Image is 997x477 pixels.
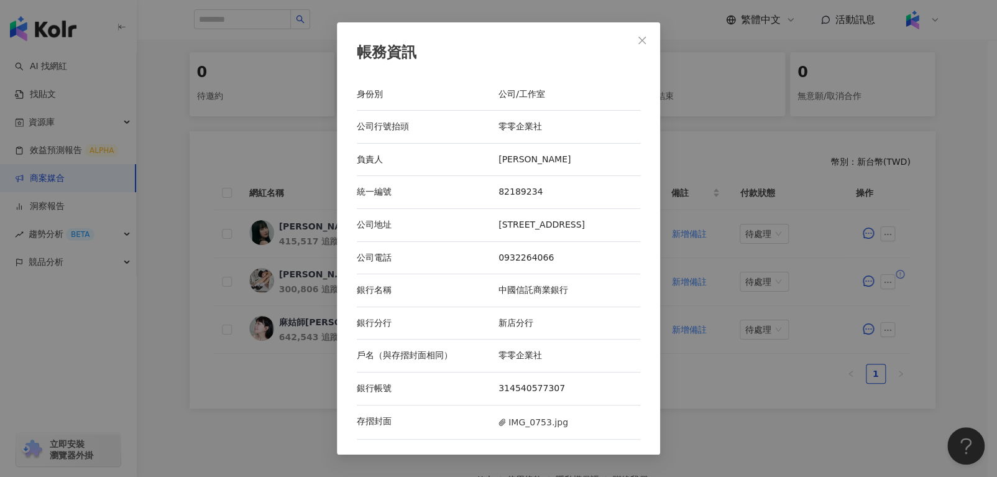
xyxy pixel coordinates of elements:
span: IMG_0753.jpg [498,415,568,429]
div: 公司地址 [357,219,498,231]
div: 存摺封面 [357,415,498,429]
div: 統一編號 [357,187,498,199]
div: 零零企業社 [498,350,640,363]
div: 0932264066 [498,252,640,264]
div: [PERSON_NAME] [498,154,640,166]
div: 零零企業社 [498,121,640,133]
div: [STREET_ADDRESS] [498,219,640,231]
div: 公司電話 [357,252,498,264]
div: 新店分行 [498,317,640,330]
div: 314540577307 [498,382,640,395]
div: 82189234 [498,187,640,199]
button: Close [630,28,655,53]
div: 負責人 [357,154,498,166]
div: 戶名（與存摺封面相同） [357,350,498,363]
span: close [637,35,647,45]
div: 帳務資訊 [357,42,640,63]
div: 銀行帳號 [357,382,498,395]
div: 公司/工作室 [498,88,640,101]
div: 中國信託商業銀行 [498,284,640,297]
div: 公司行號抬頭 [357,121,498,133]
div: 銀行分行 [357,317,498,330]
div: 銀行名稱 [357,284,498,297]
div: 身份別 [357,88,498,101]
